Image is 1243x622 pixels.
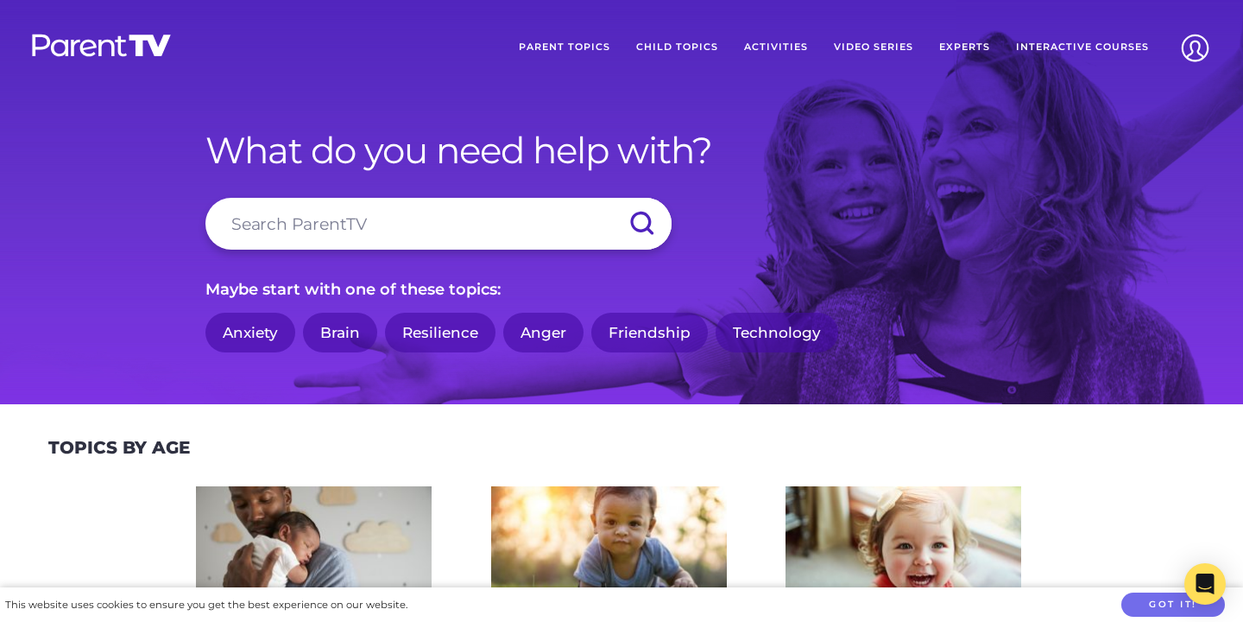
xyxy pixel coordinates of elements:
[48,437,190,458] h2: Topics By Age
[30,33,173,58] img: parenttv-logo-white.4c85aaf.svg
[205,129,1038,172] h1: What do you need help with?
[303,313,377,353] a: Brain
[926,26,1003,69] a: Experts
[205,276,1038,303] p: Maybe start with one of these topics:
[611,198,672,250] input: Submit
[503,313,584,353] a: Anger
[716,313,838,353] a: Technology
[205,313,295,353] a: Anxiety
[1173,26,1217,70] img: Account
[591,313,708,353] a: Friendship
[385,313,495,353] a: Resilience
[1184,563,1226,605] div: Open Intercom Messenger
[821,26,926,69] a: Video Series
[1121,593,1225,618] button: Got it!
[506,26,623,69] a: Parent Topics
[731,26,821,69] a: Activities
[623,26,731,69] a: Child Topics
[1003,26,1162,69] a: Interactive Courses
[205,198,672,250] input: Search ParentTV
[5,596,407,614] div: This website uses cookies to ensure you get the best experience on our website.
